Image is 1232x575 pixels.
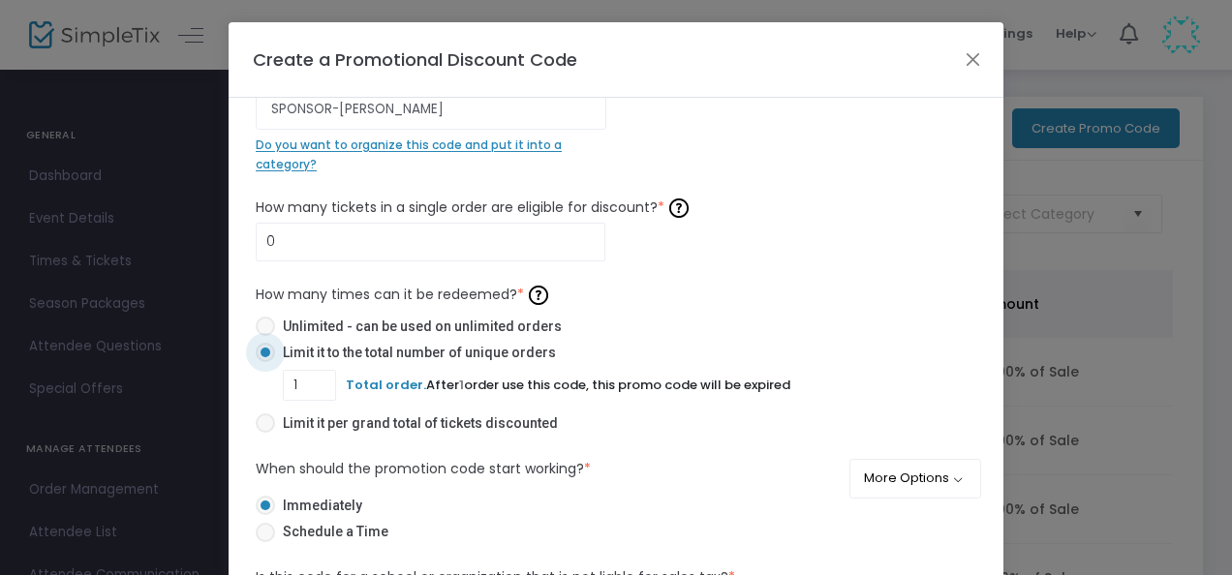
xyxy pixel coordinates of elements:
span: How many times can it be redeemed? [256,285,553,304]
span: 1 [459,376,464,394]
button: Close [961,46,986,72]
h4: Create a Promotional Discount Code [253,46,577,73]
label: How many tickets in a single order are eligible for discount? [256,193,976,223]
span: After order use this code, this promo code will be expired [346,376,790,394]
span: Unlimited - can be used on unlimited orders [275,317,562,337]
span: Limit it per grand total of tickets discounted [275,413,558,434]
span: Immediately [275,496,362,516]
label: When should the promotion code start working? [256,459,591,479]
input: Enter Promo Code [256,90,606,130]
button: More Options [849,459,982,499]
span: Schedule a Time [275,522,388,542]
span: Do you want to organize this code and put it into a category? [256,136,562,172]
span: Limit it to the total number of unique orders [275,343,556,363]
span: Total order. [346,376,426,394]
img: question-mark [529,286,548,305]
img: question-mark [669,198,689,218]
